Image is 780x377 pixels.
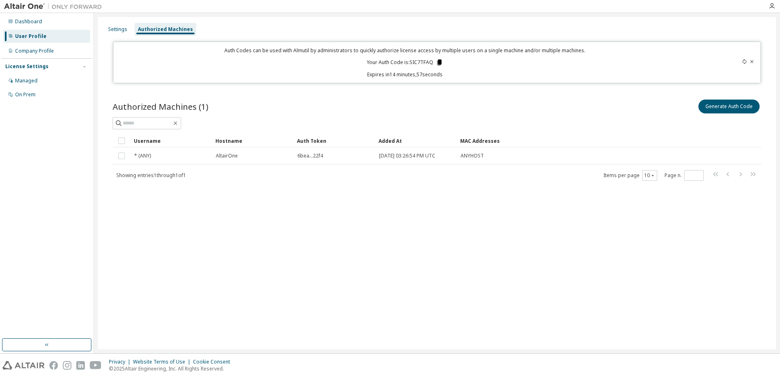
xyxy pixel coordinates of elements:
div: Hostname [215,134,290,147]
span: [DATE] 03:26:54 PM UTC [379,153,435,159]
div: Authorized Machines [138,26,193,33]
span: Page n. [665,170,704,181]
p: Your Auth Code is: SIC7TFAQ [367,59,443,66]
div: Managed [15,78,38,84]
img: instagram.svg [63,361,71,370]
div: MAC Addresses [460,134,676,147]
span: Authorized Machines (1) [113,101,208,112]
img: linkedin.svg [76,361,85,370]
span: ANYHOST [461,153,484,159]
img: facebook.svg [49,361,58,370]
span: Showing entries 1 through 1 of 1 [116,172,186,179]
button: Generate Auth Code [698,100,760,113]
div: Settings [108,26,127,33]
p: Expires in 14 minutes, 57 seconds [118,71,692,78]
div: License Settings [5,63,49,70]
button: 10 [644,172,655,179]
div: Privacy [109,359,133,365]
div: Website Terms of Use [133,359,193,365]
div: Company Profile [15,48,54,54]
p: Auth Codes can be used with Almutil by administrators to quickly authorize license access by mult... [118,47,692,54]
span: Items per page [603,170,657,181]
div: Username [134,134,209,147]
div: Added At [379,134,454,147]
span: AltairOne [216,153,238,159]
div: On Prem [15,91,35,98]
div: Cookie Consent [193,359,235,365]
img: altair_logo.svg [2,361,44,370]
div: Dashboard [15,18,42,25]
img: Altair One [4,2,106,11]
p: © 2025 Altair Engineering, Inc. All Rights Reserved. [109,365,235,372]
div: User Profile [15,33,47,40]
div: Auth Token [297,134,372,147]
span: 6bea...22f4 [297,153,323,159]
img: youtube.svg [90,361,102,370]
span: * (ANY) [134,153,151,159]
